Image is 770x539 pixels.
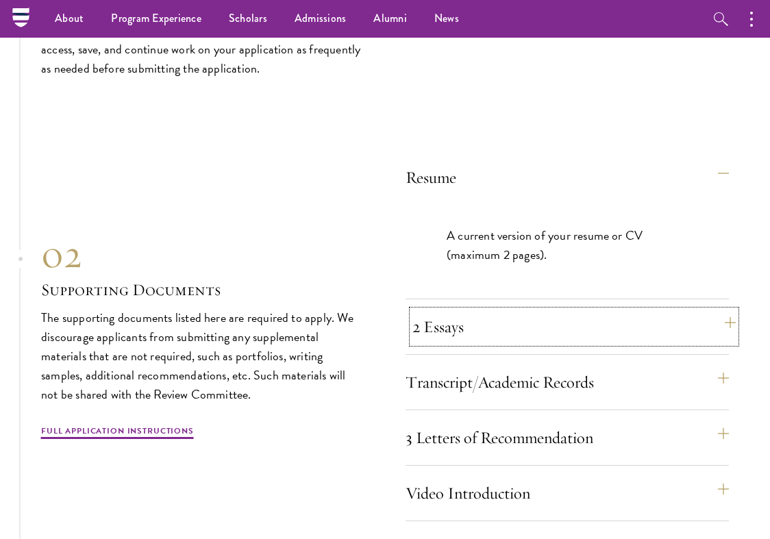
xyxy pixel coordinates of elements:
[406,477,729,510] button: Video Introduction
[406,421,729,454] button: 3 Letters of Recommendation
[406,366,729,399] button: Transcript/Academic Records
[447,226,688,264] p: A current version of your resume or CV (maximum 2 pages).
[41,308,364,404] p: The supporting documents listed here are required to apply. We discourage applicants from submitt...
[412,310,736,343] button: 2 Essays
[41,278,364,301] h3: Supporting Documents
[406,161,729,194] button: Resume
[41,230,364,278] div: 02
[41,425,194,441] a: Full Application Instructions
